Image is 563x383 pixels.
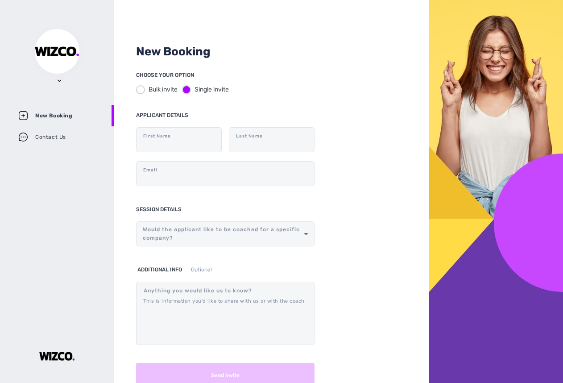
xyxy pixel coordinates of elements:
[35,46,79,56] img: IauMAAAAASUVORK5CYII=
[136,110,315,121] p: APPLICANT DETAILS
[58,79,61,83] img: chevron.5429b6f7.svg
[136,204,182,215] p: SESSION DETAILS
[191,264,212,275] p: Optional
[18,132,29,142] img: contact-us-menu.69139232.svg
[18,110,29,121] img: booking-menu.9b7fd395.svg
[39,352,75,361] img: IauMAAAAASUVORK5CYII=
[137,264,182,275] p: ADDITIONAL INFO
[136,70,315,80] p: CHOOSE YOUR OPTION
[136,45,407,59] h2: New Booking
[139,224,311,244] div: ​
[149,85,178,94] div: Bulk invite
[195,85,229,94] div: Single invite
